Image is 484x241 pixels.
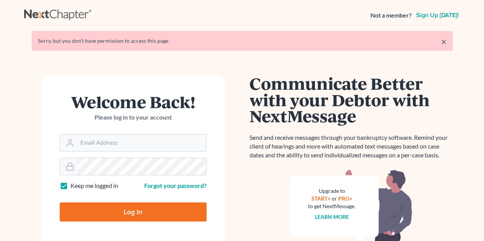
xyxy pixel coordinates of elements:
div: Upgrade to [308,187,356,195]
p: Please log in to your account [60,113,207,122]
a: START+ [311,195,331,202]
a: Forgot your password? [144,182,207,189]
div: to get NextMessage. [308,202,356,210]
p: Send and receive messages through your bankruptcy software. Remind your client of hearings and mo... [250,133,453,160]
a: Learn more [315,214,349,220]
a: PRO+ [338,195,352,202]
a: Sign up [DATE]! [415,12,460,18]
input: Email Address [77,134,206,151]
label: Keep me logged in [70,181,118,190]
a: × [441,37,447,46]
h1: Welcome Back! [60,94,207,110]
div: Sorry, but you don't have permission to access this page [38,37,447,45]
span: or [332,195,337,202]
h1: Communicate Better with your Debtor with NextMessage [250,75,453,124]
strong: Not a member? [370,11,412,20]
input: Log In [60,202,207,222]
